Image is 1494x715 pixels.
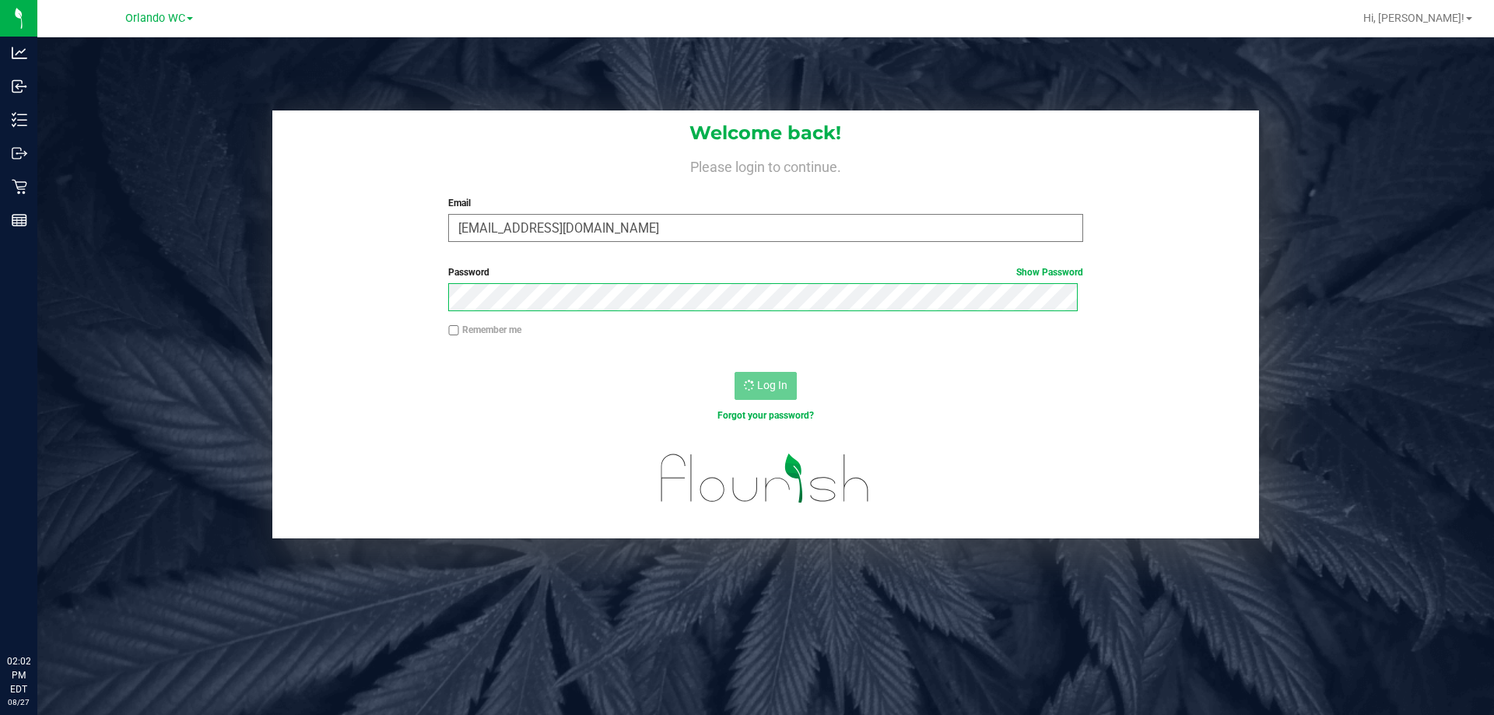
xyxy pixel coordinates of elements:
[448,196,1082,210] label: Email
[272,123,1259,143] h1: Welcome back!
[717,410,814,421] a: Forgot your password?
[735,372,797,400] button: Log In
[7,696,30,708] p: 08/27
[272,156,1259,174] h4: Please login to continue.
[12,179,27,195] inline-svg: Retail
[12,212,27,228] inline-svg: Reports
[448,325,459,336] input: Remember me
[12,112,27,128] inline-svg: Inventory
[642,439,889,518] img: flourish_logo.svg
[12,145,27,161] inline-svg: Outbound
[448,267,489,278] span: Password
[7,654,30,696] p: 02:02 PM EDT
[757,379,787,391] span: Log In
[1363,12,1464,24] span: Hi, [PERSON_NAME]!
[12,45,27,61] inline-svg: Analytics
[448,323,521,337] label: Remember me
[12,79,27,94] inline-svg: Inbound
[1016,267,1083,278] a: Show Password
[125,12,185,25] span: Orlando WC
